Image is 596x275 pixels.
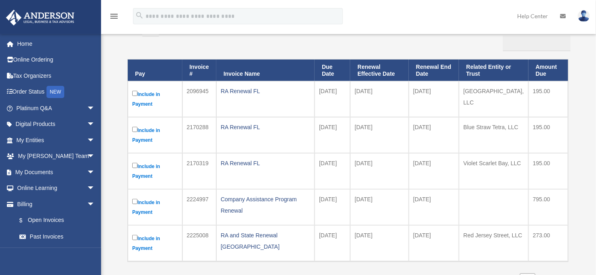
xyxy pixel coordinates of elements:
[11,228,103,245] a: Past Invoices
[315,117,350,153] td: [DATE]
[24,215,28,226] span: $
[4,10,77,26] img: Anderson Advisors Platinum Portal
[409,153,459,189] td: [DATE]
[528,117,568,153] td: 195.00
[221,158,310,169] div: RA Renewal FL
[459,117,528,153] td: Blue Straw Tetra, LLC
[503,36,571,51] input: Search:
[528,189,568,225] td: 795.00
[132,233,178,253] label: Include in Payment
[315,189,350,225] td: [DATE]
[459,153,528,189] td: Violet Scarlet Bay, LLC
[6,100,107,116] a: Platinum Q&Aarrow_drop_down
[109,11,119,21] i: menu
[221,85,310,97] div: RA Renewal FL
[87,100,103,117] span: arrow_drop_down
[528,153,568,189] td: 195.00
[350,81,409,117] td: [DATE]
[132,235,137,240] input: Include in Payment
[46,86,64,98] div: NEW
[315,60,350,81] th: Due Date: activate to sort column ascending
[182,117,216,153] td: 2170288
[315,225,350,261] td: [DATE]
[132,127,137,132] input: Include in Payment
[459,81,528,117] td: [GEOGRAPHIC_DATA], LLC
[182,225,216,261] td: 2225008
[409,117,459,153] td: [DATE]
[11,245,103,261] a: Manage Payments
[6,68,107,84] a: Tax Organizers
[132,91,137,96] input: Include in Payment
[132,125,178,145] label: Include in Payment
[11,212,99,229] a: $Open Invoices
[182,189,216,225] td: 2224997
[459,225,528,261] td: Red Jersey Street, LLC
[87,164,103,181] span: arrow_drop_down
[87,132,103,149] span: arrow_drop_down
[6,36,107,52] a: Home
[409,60,459,81] th: Renewal End Date: activate to sort column ascending
[6,148,107,164] a: My [PERSON_NAME] Teamarrow_drop_down
[182,60,216,81] th: Invoice #: activate to sort column ascending
[109,14,119,21] a: menu
[6,84,107,100] a: Order StatusNEW
[132,197,178,217] label: Include in Payment
[221,194,310,216] div: Company Assistance Program Renewal
[500,26,568,51] label: Search:
[350,60,409,81] th: Renewal Effective Date: activate to sort column ascending
[6,52,107,68] a: Online Ordering
[221,122,310,133] div: RA Renewal FL
[459,60,528,81] th: Related Entity or Trust: activate to sort column ascending
[315,81,350,117] td: [DATE]
[182,153,216,189] td: 2170319
[87,196,103,213] span: arrow_drop_down
[127,26,178,45] label: Show entries
[350,189,409,225] td: [DATE]
[87,116,103,133] span: arrow_drop_down
[6,180,107,196] a: Online Learningarrow_drop_down
[87,180,103,197] span: arrow_drop_down
[182,81,216,117] td: 2096945
[132,161,178,181] label: Include in Payment
[528,225,568,261] td: 273.00
[221,230,310,252] div: RA and State Renewal [GEOGRAPHIC_DATA]
[409,189,459,225] td: [DATE]
[87,148,103,165] span: arrow_drop_down
[128,60,182,81] th: Pay: activate to sort column descending
[350,117,409,153] td: [DATE]
[132,163,137,168] input: Include in Payment
[315,153,350,189] td: [DATE]
[350,225,409,261] td: [DATE]
[216,60,315,81] th: Invoice Name: activate to sort column ascending
[409,225,459,261] td: [DATE]
[350,153,409,189] td: [DATE]
[528,60,568,81] th: Amount Due: activate to sort column ascending
[409,81,459,117] td: [DATE]
[578,10,590,22] img: User Pic
[6,196,103,212] a: Billingarrow_drop_down
[528,81,568,117] td: 195.00
[132,199,137,204] input: Include in Payment
[6,132,107,148] a: My Entitiesarrow_drop_down
[135,11,144,20] i: search
[6,116,107,132] a: Digital Productsarrow_drop_down
[132,89,178,109] label: Include in Payment
[6,164,107,180] a: My Documentsarrow_drop_down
